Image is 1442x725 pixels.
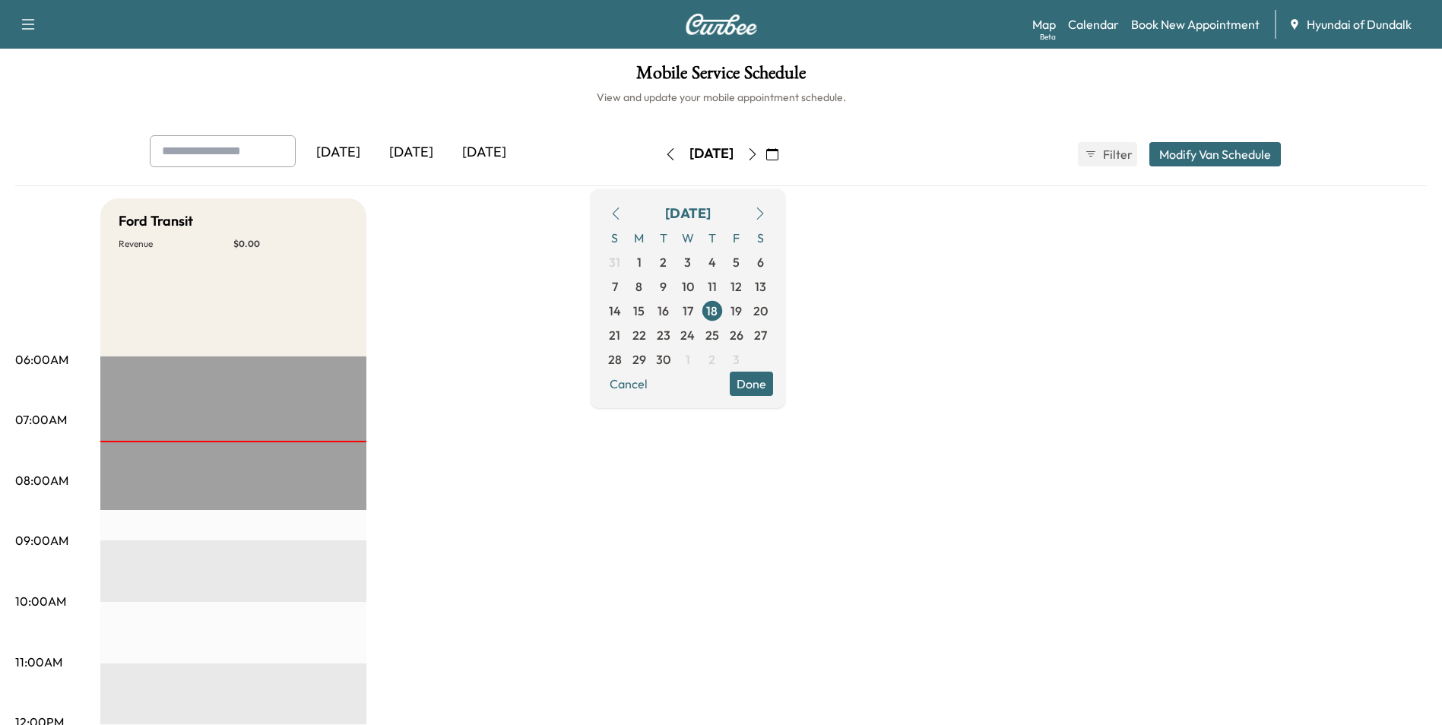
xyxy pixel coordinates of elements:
[15,64,1427,90] h1: Mobile Service Schedule
[233,238,348,250] p: $ 0.00
[651,226,676,250] span: T
[656,350,670,369] span: 30
[1149,142,1281,166] button: Modify Van Schedule
[608,350,622,369] span: 28
[609,326,620,344] span: 21
[15,471,68,489] p: 08:00AM
[680,326,695,344] span: 24
[685,14,758,35] img: Curbee Logo
[603,226,627,250] span: S
[119,238,233,250] p: Revenue
[686,350,690,369] span: 1
[609,253,620,271] span: 31
[708,350,715,369] span: 2
[15,592,66,610] p: 10:00AM
[15,90,1427,105] h6: View and update your mobile appointment schedule.
[724,226,749,250] span: F
[633,302,645,320] span: 15
[1131,15,1260,33] a: Book New Appointment
[658,302,669,320] span: 16
[635,277,642,296] span: 8
[733,350,740,369] span: 3
[302,135,375,170] div: [DATE]
[683,302,693,320] span: 17
[660,277,667,296] span: 9
[632,326,646,344] span: 22
[657,326,670,344] span: 23
[15,350,68,369] p: 06:00AM
[755,277,766,296] span: 13
[1307,15,1412,33] span: Hyundai of Dundalk
[749,226,773,250] span: S
[15,410,67,429] p: 07:00AM
[700,226,724,250] span: T
[1040,31,1056,43] div: Beta
[708,253,716,271] span: 4
[753,302,768,320] span: 20
[730,326,743,344] span: 26
[676,226,700,250] span: W
[684,253,691,271] span: 3
[15,653,62,671] p: 11:00AM
[708,277,717,296] span: 11
[706,302,718,320] span: 18
[632,350,646,369] span: 29
[665,203,711,224] div: [DATE]
[627,226,651,250] span: M
[448,135,521,170] div: [DATE]
[1078,142,1137,166] button: Filter
[689,144,734,163] div: [DATE]
[705,326,719,344] span: 25
[375,135,448,170] div: [DATE]
[730,372,773,396] button: Done
[15,531,68,549] p: 09:00AM
[1103,145,1130,163] span: Filter
[731,277,742,296] span: 12
[682,277,694,296] span: 10
[637,253,642,271] span: 1
[1068,15,1119,33] a: Calendar
[660,253,667,271] span: 2
[733,253,740,271] span: 5
[612,277,618,296] span: 7
[609,302,621,320] span: 14
[757,253,764,271] span: 6
[731,302,742,320] span: 19
[119,211,193,232] h5: Ford Transit
[603,372,654,396] button: Cancel
[1032,15,1056,33] a: MapBeta
[754,326,767,344] span: 27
